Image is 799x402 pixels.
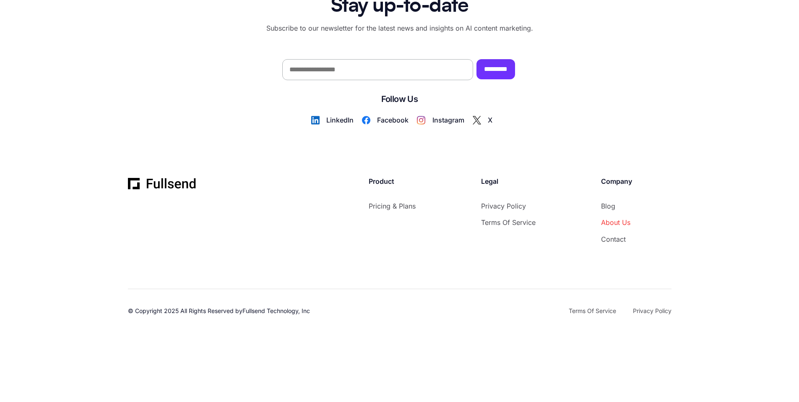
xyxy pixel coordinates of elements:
a: LinkedIn [311,115,362,126]
a: Privacy Policy [481,201,536,212]
p: Company [601,176,632,187]
a: contact [601,234,632,245]
a: Fullsend Technology, Inc [242,307,310,314]
div: Subscribe to our newsletter for the latest news and insights on AI content marketing. [211,23,588,34]
div: Instagram [432,115,473,126]
a: Blog [601,201,632,212]
div: Facebook [377,115,417,126]
a: Terms of Service [481,217,536,228]
p: © Copyright 2025 All Rights Reserved by [128,306,310,316]
div: X [488,115,501,126]
a: About Us [601,217,632,228]
iframe: Drift Widget Chat Controller [757,360,789,392]
a: Instagram [417,115,473,126]
a: Terms of Service [569,306,616,316]
p: Legal [481,176,536,187]
p: Product [369,176,416,187]
a: X [473,115,501,126]
a: Facebook [362,115,417,126]
a: Privacy Policy [633,306,671,316]
h5: Follow Us [203,92,597,106]
a: Pricing & Plans [369,201,416,212]
div: LinkedIn [326,115,362,126]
